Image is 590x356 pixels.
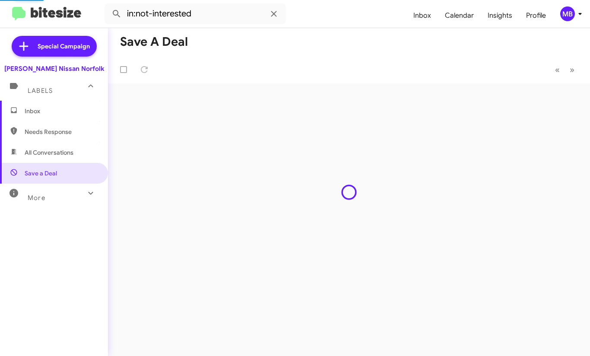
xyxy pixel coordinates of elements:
a: Inbox [406,3,438,28]
div: [PERSON_NAME] Nissan Norfolk [4,64,104,73]
button: MB [553,6,580,21]
span: More [28,194,45,202]
span: Needs Response [25,127,98,136]
a: Special Campaign [12,36,97,57]
button: Next [565,61,580,79]
a: Profile [519,3,553,28]
h1: Save a Deal [120,35,188,49]
div: MB [560,6,575,21]
span: All Conversations [25,148,73,157]
a: Calendar [438,3,481,28]
span: Labels [28,87,53,95]
button: Previous [550,61,565,79]
input: Search [105,3,286,24]
span: Special Campaign [38,42,90,51]
span: » [570,64,574,75]
a: Insights [481,3,519,28]
span: Save a Deal [25,169,57,178]
span: Inbox [25,107,98,115]
nav: Page navigation example [550,61,580,79]
span: « [555,64,560,75]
